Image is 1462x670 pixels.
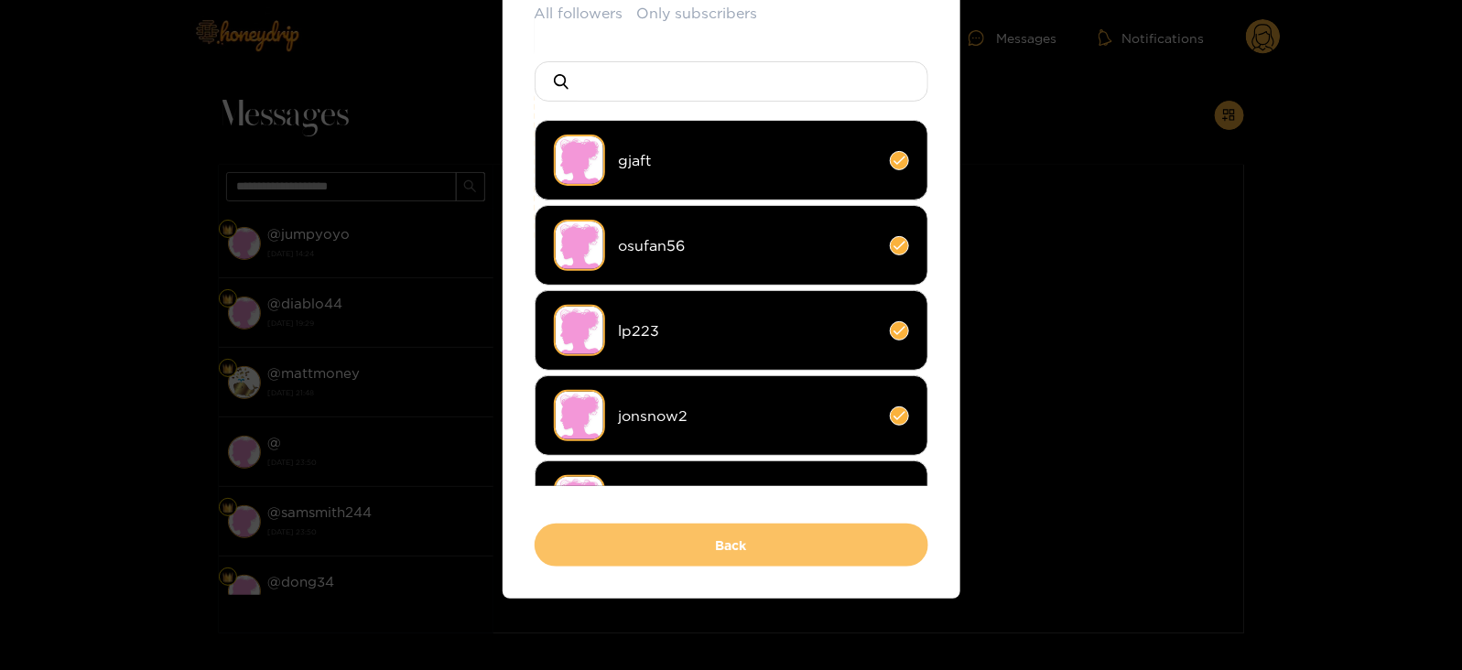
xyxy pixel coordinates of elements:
button: Back [535,524,928,567]
span: osufan56 [619,235,876,256]
button: All followers [535,3,623,24]
button: Only subscribers [637,3,758,24]
span: gjaft [619,150,876,171]
img: no-avatar.png [554,305,605,356]
img: no-avatar.png [554,475,605,526]
img: no-avatar.png [554,135,605,186]
span: lp223 [619,320,876,341]
span: jonsnow2 [619,405,876,427]
img: no-avatar.png [554,390,605,441]
img: no-avatar.png [554,220,605,271]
